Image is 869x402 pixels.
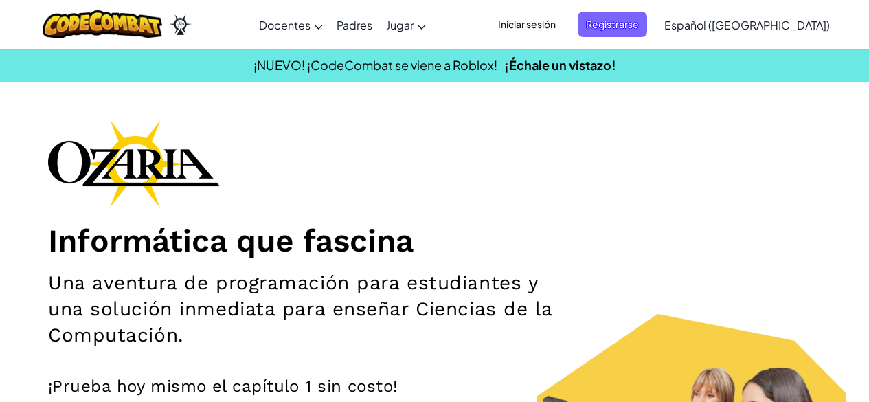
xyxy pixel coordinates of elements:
[259,18,311,32] span: Docentes
[252,6,330,43] a: Docentes
[169,14,191,35] img: Ozaria
[48,376,821,397] p: ¡Prueba hoy mismo el capítulo 1 sin costo!
[48,120,220,208] img: Ozaria branding logo
[48,270,566,348] h2: Una aventura de programación para estudiantes y una solución inmediata para enseñar Ciencias de l...
[578,12,647,37] button: Registrarse
[43,10,163,38] img: CodeCombat logo
[386,18,414,32] span: Jugar
[330,6,379,43] a: Padres
[253,57,497,73] span: ¡NUEVO! ¡CodeCombat se viene a Roblox!
[379,6,433,43] a: Jugar
[48,221,821,260] h1: Informática que fascina
[490,12,564,37] button: Iniciar sesión
[657,6,837,43] a: Español ([GEOGRAPHIC_DATA])
[504,57,616,73] a: ¡Échale un vistazo!
[664,18,830,32] span: Español ([GEOGRAPHIC_DATA])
